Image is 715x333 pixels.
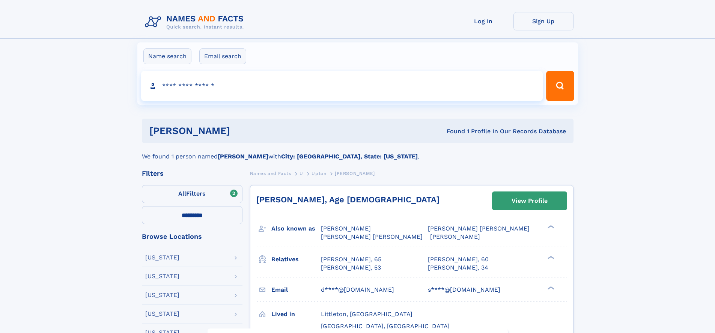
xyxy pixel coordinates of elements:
b: City: [GEOGRAPHIC_DATA], State: [US_STATE] [281,153,418,160]
div: [US_STATE] [145,273,179,279]
h1: [PERSON_NAME] [149,126,339,136]
span: [GEOGRAPHIC_DATA], [GEOGRAPHIC_DATA] [321,322,450,330]
a: Log In [453,12,513,30]
a: [PERSON_NAME], 65 [321,255,381,264]
div: ❯ [546,225,555,229]
span: Upton [312,171,326,176]
label: Email search [199,48,246,64]
h3: Lived in [271,308,321,321]
span: [PERSON_NAME] [335,171,375,176]
a: [PERSON_NAME], 53 [321,264,381,272]
span: [PERSON_NAME] [430,233,480,240]
button: Search Button [546,71,574,101]
label: Filters [142,185,242,203]
a: Upton [312,169,326,178]
a: Sign Up [513,12,574,30]
h3: Also known as [271,222,321,235]
h3: Email [271,283,321,296]
span: [PERSON_NAME] [PERSON_NAME] [428,225,530,232]
div: Browse Locations [142,233,242,240]
span: [PERSON_NAME] [PERSON_NAME] [321,233,423,240]
a: [PERSON_NAME], Age [DEMOGRAPHIC_DATA] [256,195,440,204]
div: Filters [142,170,242,177]
input: search input [141,71,543,101]
a: [PERSON_NAME], 34 [428,264,488,272]
a: Names and Facts [250,169,291,178]
a: View Profile [492,192,567,210]
span: [PERSON_NAME] [321,225,371,232]
div: View Profile [512,192,548,209]
span: Littleton, [GEOGRAPHIC_DATA] [321,310,412,318]
div: [US_STATE] [145,311,179,317]
label: Name search [143,48,191,64]
img: Logo Names and Facts [142,12,250,32]
div: Found 1 Profile In Our Records Database [338,127,566,136]
a: [PERSON_NAME], 60 [428,255,489,264]
h3: Relatives [271,253,321,266]
div: [US_STATE] [145,292,179,298]
span: All [178,190,186,197]
div: We found 1 person named with . [142,143,574,161]
b: [PERSON_NAME] [218,153,268,160]
span: U [300,171,303,176]
div: ❯ [546,285,555,290]
div: ❯ [546,255,555,260]
div: [US_STATE] [145,255,179,261]
a: U [300,169,303,178]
